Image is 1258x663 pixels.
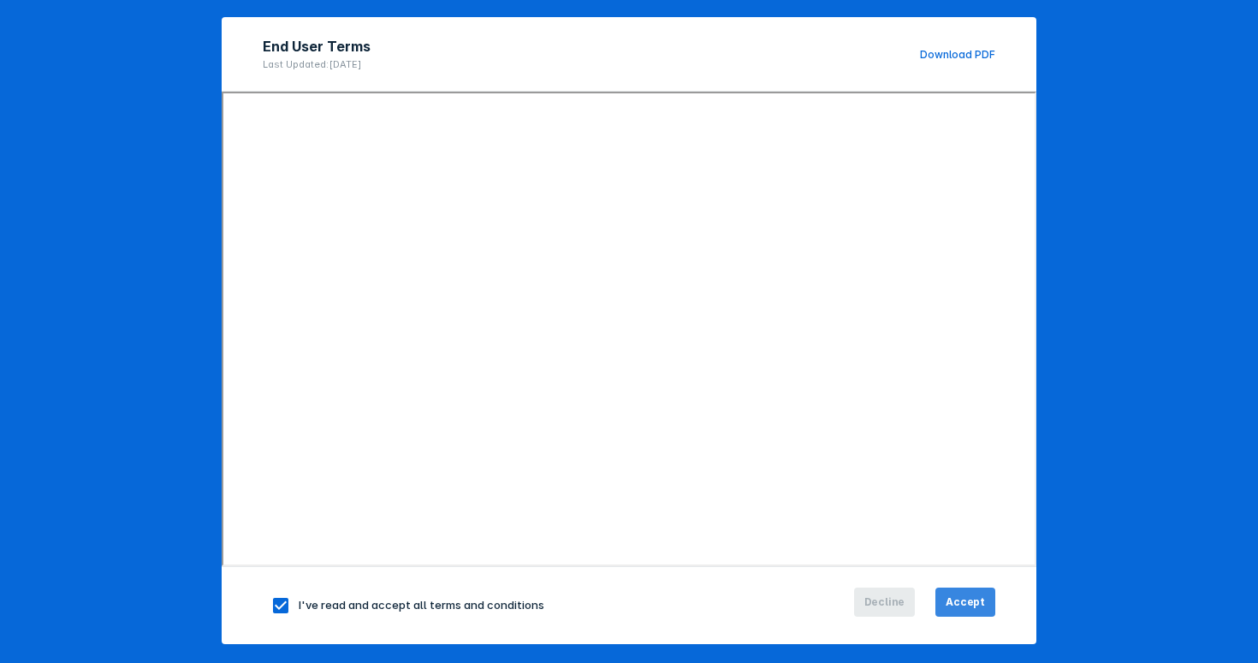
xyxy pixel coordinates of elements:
[299,598,544,612] span: I've read and accept all terms and conditions
[935,588,995,617] button: Accept
[920,48,995,61] a: Download PDF
[946,594,985,610] span: Accept
[864,594,905,610] span: Decline
[263,58,371,70] p: Last Updated: [DATE]
[854,588,916,617] button: Decline
[263,38,371,55] h2: End User Terms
